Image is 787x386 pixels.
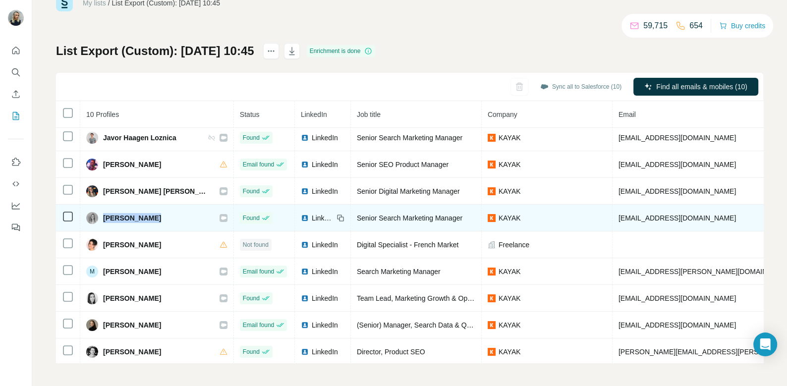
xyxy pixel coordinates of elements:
img: company-logo [488,268,496,276]
button: Enrich CSV [8,85,24,103]
p: 654 [689,20,703,32]
span: [PERSON_NAME] [PERSON_NAME] [103,186,210,196]
span: KAYAK [499,293,521,303]
button: Sync all to Salesforce (10) [533,79,628,94]
span: [EMAIL_ADDRESS][DOMAIN_NAME] [618,294,736,302]
span: Senior Digital Marketing Manager [357,187,460,195]
span: Email [618,110,636,118]
img: Avatar [86,292,98,304]
img: Avatar [86,346,98,358]
img: LinkedIn logo [301,321,309,329]
img: LinkedIn logo [301,241,309,249]
span: Email found [243,160,274,169]
div: Enrichment is done [307,45,376,57]
span: LinkedIn [312,320,338,330]
span: KAYAK [499,160,521,169]
span: [PERSON_NAME] [103,320,161,330]
button: Dashboard [8,197,24,215]
span: LinkedIn [312,133,338,143]
img: LinkedIn logo [301,294,309,302]
button: My lists [8,107,24,125]
button: Use Surfe API [8,175,24,193]
span: Status [240,110,260,118]
img: Avatar [8,10,24,26]
span: Found [243,294,260,303]
span: Email found [243,321,274,330]
span: [EMAIL_ADDRESS][DOMAIN_NAME] [618,187,736,195]
img: LinkedIn logo [301,134,309,142]
span: LinkedIn [301,110,327,118]
span: Find all emails & mobiles (10) [656,82,747,92]
img: company-logo [488,161,496,168]
span: [PERSON_NAME] [103,267,161,276]
span: Found [243,347,260,356]
span: 10 Profiles [86,110,119,118]
span: Company [488,110,517,118]
img: Avatar [86,185,98,197]
span: LinkedIn [312,293,338,303]
span: Senior Search Marketing Manager [357,214,462,222]
span: KAYAK [499,186,521,196]
span: Javor Haagen Loznica [103,133,176,143]
span: KAYAK [499,267,521,276]
span: Not found [243,240,269,249]
button: Find all emails & mobiles (10) [633,78,758,96]
h1: List Export (Custom): [DATE] 10:45 [56,43,254,59]
span: Senior Search Marketing Manager [357,134,462,142]
span: Email found [243,267,274,276]
img: Avatar [86,159,98,170]
span: Found [243,187,260,196]
img: LinkedIn logo [301,161,309,168]
button: actions [263,43,279,59]
p: 59,715 [643,20,668,32]
img: LinkedIn logo [301,187,309,195]
span: Job title [357,110,381,118]
span: LinkedIn [312,186,338,196]
img: company-logo [488,187,496,195]
img: Avatar [86,212,98,224]
span: (Senior) Manager, Search Data & Quality [357,321,483,329]
span: [PERSON_NAME] [103,347,161,357]
span: Found [243,214,260,222]
div: Open Intercom Messenger [753,332,777,356]
span: LinkedIn [312,160,338,169]
span: KAYAK [499,133,521,143]
img: LinkedIn logo [301,268,309,276]
img: Avatar [86,319,98,331]
span: [EMAIL_ADDRESS][DOMAIN_NAME] [618,161,736,168]
span: Freelance [499,240,529,250]
span: [PERSON_NAME] [103,160,161,169]
img: LinkedIn logo [301,214,309,222]
button: Quick start [8,42,24,59]
img: company-logo [488,321,496,329]
span: Team Lead, Marketing Growth & Optimization [357,294,497,302]
span: Digital Specialist - French Market [357,241,458,249]
div: M [86,266,98,277]
img: LinkedIn logo [301,348,309,356]
span: LinkedIn [312,213,334,223]
span: KAYAK [499,320,521,330]
span: KAYAK [499,347,521,357]
span: KAYAK [499,213,521,223]
span: [PERSON_NAME] [103,293,161,303]
span: [EMAIL_ADDRESS][DOMAIN_NAME] [618,321,736,329]
img: company-logo [488,134,496,142]
button: Feedback [8,219,24,236]
img: company-logo [488,214,496,222]
span: [PERSON_NAME] [103,240,161,250]
span: Senior SEO Product Manager [357,161,449,168]
button: Buy credits [719,19,765,33]
span: [PERSON_NAME] [103,213,161,223]
img: company-logo [488,348,496,356]
span: [EMAIL_ADDRESS][DOMAIN_NAME] [618,134,736,142]
img: company-logo [488,294,496,302]
span: LinkedIn [312,267,338,276]
img: Avatar [86,132,98,144]
span: Search Marketing Manager [357,268,441,276]
img: Avatar [86,239,98,251]
button: Search [8,63,24,81]
span: Found [243,133,260,142]
span: LinkedIn [312,240,338,250]
span: [EMAIL_ADDRESS][DOMAIN_NAME] [618,214,736,222]
span: LinkedIn [312,347,338,357]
